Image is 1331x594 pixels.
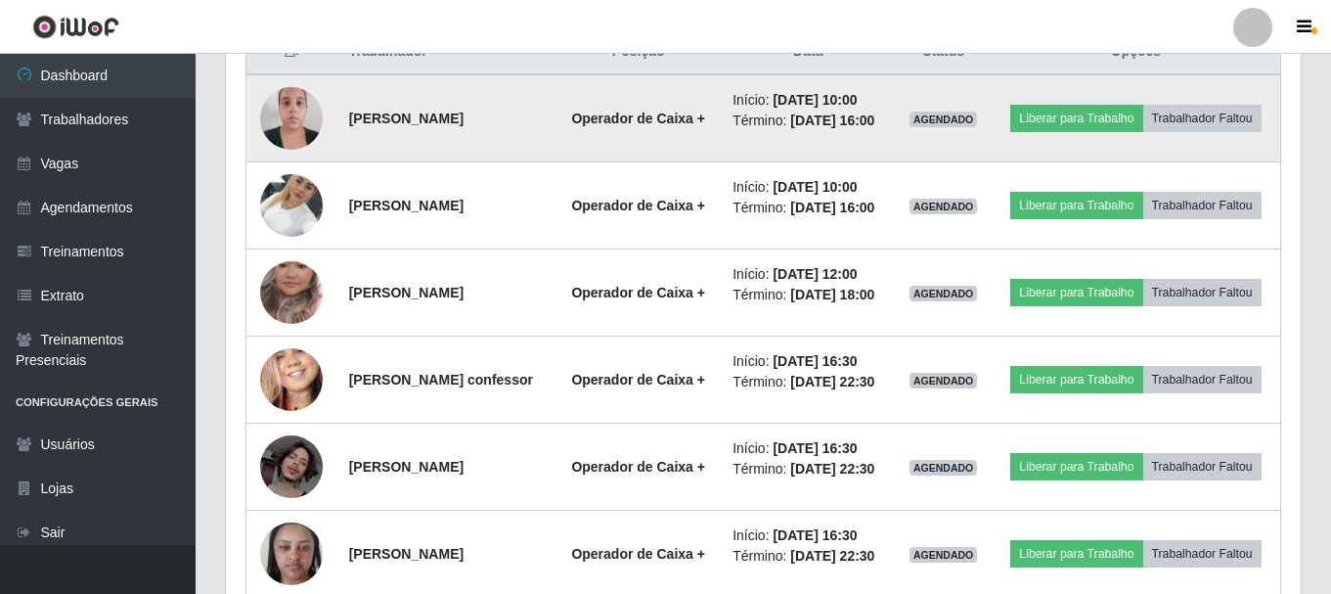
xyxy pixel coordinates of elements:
[349,285,464,300] strong: [PERSON_NAME]
[732,285,883,305] li: Término:
[790,548,874,564] time: [DATE] 22:30
[773,353,857,369] time: [DATE] 16:30
[571,459,705,475] strong: Operador de Caixa +
[349,459,464,475] strong: [PERSON_NAME]
[260,76,323,160] img: 1701705858749.jpeg
[732,525,883,546] li: Início:
[1143,540,1262,568] button: Trabalhador Faltou
[260,237,323,348] img: 1705100685258.jpeg
[790,113,874,128] time: [DATE] 16:00
[1143,453,1262,480] button: Trabalhador Faltou
[571,111,705,126] strong: Operador de Caixa +
[260,163,323,247] img: 1752705745572.jpeg
[732,351,883,372] li: Início:
[1010,366,1142,393] button: Liberar para Trabalho
[732,459,883,480] li: Término:
[790,374,874,389] time: [DATE] 22:30
[1143,279,1262,306] button: Trabalhador Faltou
[1143,192,1262,219] button: Trabalhador Faltou
[571,372,705,388] strong: Operador de Caixa +
[910,112,978,127] span: AGENDADO
[732,198,883,218] li: Término:
[732,264,883,285] li: Início:
[732,177,883,198] li: Início:
[732,546,883,567] li: Término:
[260,312,323,448] img: 1650948199907.jpeg
[349,372,533,388] strong: [PERSON_NAME] confessor
[349,198,464,213] strong: [PERSON_NAME]
[773,92,857,108] time: [DATE] 10:00
[571,198,705,213] strong: Operador de Caixa +
[910,460,978,476] span: AGENDADO
[773,440,857,456] time: [DATE] 16:30
[1010,453,1142,480] button: Liberar para Trabalho
[910,286,978,301] span: AGENDADO
[1010,105,1142,132] button: Liberar para Trabalho
[349,546,464,562] strong: [PERSON_NAME]
[732,111,883,131] li: Término:
[571,546,705,562] strong: Operador de Caixa +
[1010,279,1142,306] button: Liberar para Trabalho
[571,285,705,300] strong: Operador de Caixa +
[349,111,464,126] strong: [PERSON_NAME]
[732,90,883,111] li: Início:
[732,438,883,459] li: Início:
[790,287,874,302] time: [DATE] 18:00
[790,200,874,215] time: [DATE] 16:00
[1143,366,1262,393] button: Trabalhador Faltou
[910,199,978,214] span: AGENDADO
[773,527,857,543] time: [DATE] 16:30
[790,461,874,477] time: [DATE] 22:30
[260,435,323,498] img: 1697220475229.jpeg
[773,179,857,195] time: [DATE] 10:00
[910,547,978,563] span: AGENDADO
[1143,105,1262,132] button: Trabalhador Faltou
[773,266,857,282] time: [DATE] 12:00
[1010,540,1142,568] button: Liberar para Trabalho
[32,15,119,39] img: CoreUI Logo
[910,373,978,388] span: AGENDADO
[1010,192,1142,219] button: Liberar para Trabalho
[732,372,883,392] li: Término:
